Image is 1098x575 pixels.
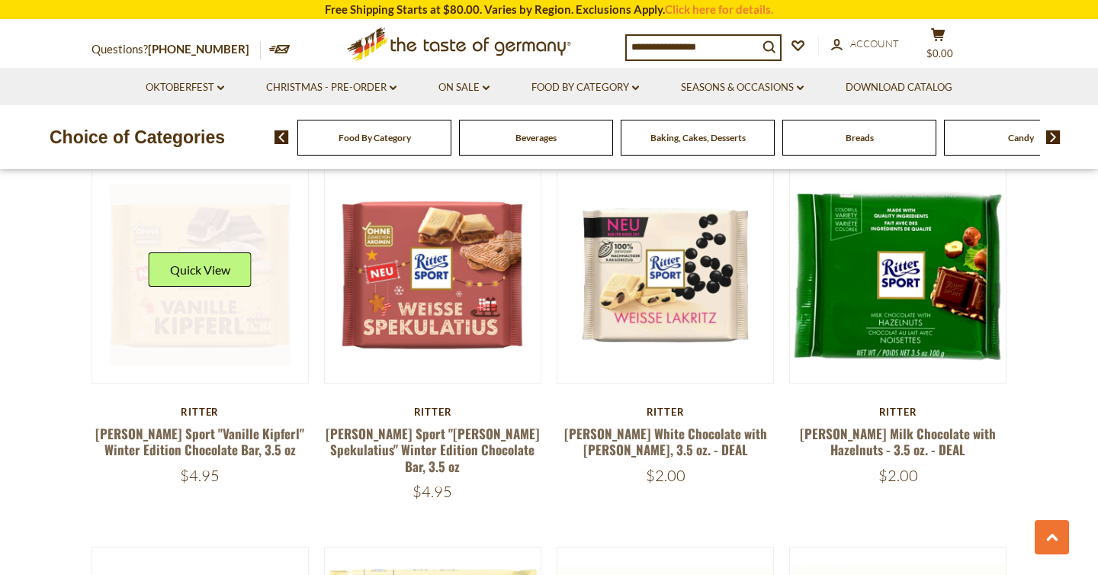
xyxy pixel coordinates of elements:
[1008,132,1034,143] a: Candy
[650,132,746,143] a: Baking, Cakes, Desserts
[95,424,304,459] a: [PERSON_NAME] Sport "Vanille Kipferl" Winter Edition Chocolate Bar, 3.5 oz
[146,79,224,96] a: Oktoberfest
[148,42,249,56] a: [PHONE_NUMBER]
[926,47,953,59] span: $0.00
[1046,130,1061,144] img: next arrow
[878,466,918,485] span: $2.00
[274,130,289,144] img: previous arrow
[325,167,541,383] img: Ritter
[646,466,685,485] span: $2.00
[831,36,899,53] a: Account
[413,482,452,501] span: $4.95
[149,252,252,287] button: Quick View
[557,406,774,418] div: Ritter
[266,79,396,96] a: Christmas - PRE-ORDER
[438,79,490,96] a: On Sale
[800,424,996,459] a: [PERSON_NAME] Milk Chocolate with Hazelnuts - 3.5 oz. - DEAL
[789,406,1006,418] div: Ritter
[180,466,220,485] span: $4.95
[850,37,899,50] span: Account
[92,167,308,383] img: Ritter
[91,406,309,418] div: Ritter
[846,132,874,143] a: Breads
[326,424,540,476] a: [PERSON_NAME] Sport "[PERSON_NAME] Spekulatius" Winter Edition Chocolate Bar, 3.5 oz
[324,406,541,418] div: Ritter
[557,167,773,383] img: Ritter
[339,132,411,143] a: Food By Category
[515,132,557,143] a: Beverages
[790,167,1006,383] img: Ritter
[681,79,804,96] a: Seasons & Occasions
[846,79,952,96] a: Download Catalog
[531,79,639,96] a: Food By Category
[564,424,767,459] a: [PERSON_NAME] White Chocolate with [PERSON_NAME], 3.5 oz. - DEAL
[915,27,961,66] button: $0.00
[665,2,773,16] a: Click here for details.
[91,40,261,59] p: Questions?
